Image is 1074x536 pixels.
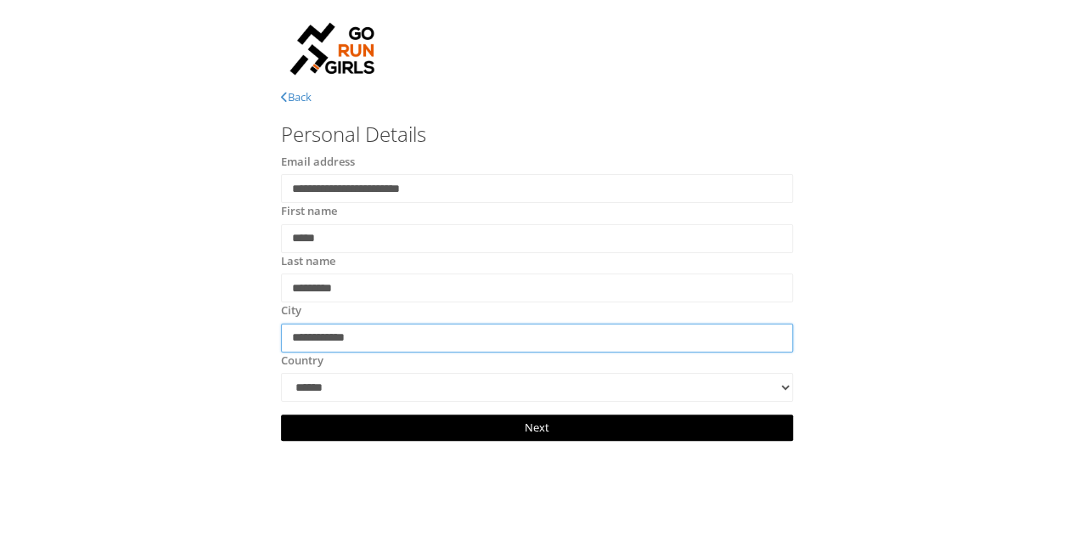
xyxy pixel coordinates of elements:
h3: Personal Details [281,123,793,145]
label: Email address [281,154,355,171]
a: Next [281,415,793,441]
label: Country [281,353,323,370]
label: Last name [281,253,335,270]
a: Back [281,89,312,104]
img: GRGBlack-Nobackground.png [281,17,383,81]
label: First name [281,203,337,220]
label: City [281,302,301,319]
